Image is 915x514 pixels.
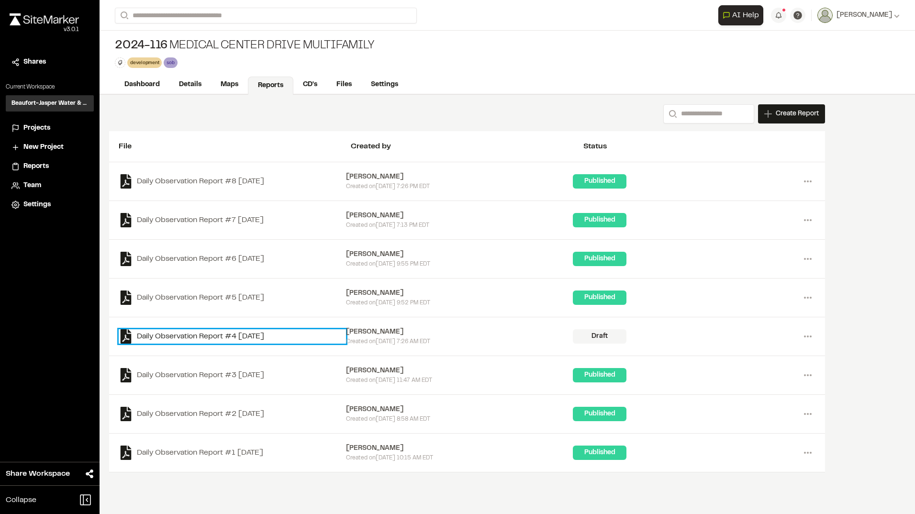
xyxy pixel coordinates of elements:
div: sob [164,57,177,67]
span: Projects [23,123,50,134]
div: Created by [351,141,583,152]
div: Published [573,213,626,227]
a: Dashboard [115,76,169,94]
div: [PERSON_NAME] [346,366,573,376]
span: [PERSON_NAME] [837,10,892,21]
div: File [119,141,351,152]
div: Draft [573,329,626,344]
a: Reports [11,161,88,172]
a: Settings [11,200,88,210]
span: Team [23,180,41,191]
div: [PERSON_NAME] [346,211,573,221]
div: Created on [DATE] 10:15 AM EDT [346,454,573,462]
div: Published [573,368,626,382]
span: Shares [23,57,46,67]
div: development [127,57,162,67]
a: New Project [11,142,88,153]
a: Daily Observation Report #1 [DATE] [119,446,346,460]
a: Reports [248,77,293,95]
div: Status [583,141,815,152]
a: Team [11,180,88,191]
button: Search [115,8,132,23]
div: [PERSON_NAME] [346,443,573,454]
span: Collapse [6,494,36,506]
div: Published [573,407,626,421]
span: Create Report [776,109,819,119]
a: Daily Observation Report #4 [DATE] [119,329,346,344]
button: Search [663,104,681,123]
div: Published [573,446,626,460]
div: [PERSON_NAME] [346,172,573,182]
a: Settings [361,76,408,94]
span: New Project [23,142,64,153]
a: Maps [211,76,248,94]
div: [PERSON_NAME] [346,288,573,299]
a: Files [327,76,361,94]
img: User [817,8,833,23]
button: [PERSON_NAME] [817,8,900,23]
p: Current Workspace [6,83,94,91]
div: Created on [DATE] 9:55 PM EDT [346,260,573,268]
button: Edit Tags [115,57,125,68]
div: Created on [DATE] 11:47 AM EDT [346,376,573,385]
span: AI Help [732,10,759,21]
div: Created on [DATE] 7:26 AM EDT [346,337,573,346]
img: rebrand.png [10,13,79,25]
div: Open AI Assistant [718,5,767,25]
span: Settings [23,200,51,210]
div: [PERSON_NAME] [346,249,573,260]
div: Created on [DATE] 8:58 AM EDT [346,415,573,424]
a: Projects [11,123,88,134]
span: Reports [23,161,49,172]
a: Daily Observation Report #7 [DATE] [119,213,346,227]
a: Daily Observation Report #5 [DATE] [119,291,346,305]
a: CD's [293,76,327,94]
div: Published [573,252,626,266]
div: Created on [DATE] 7:13 PM EDT [346,221,573,230]
button: Open AI Assistant [718,5,763,25]
a: Daily Observation Report #2 [DATE] [119,407,346,421]
a: Daily Observation Report #6 [DATE] [119,252,346,266]
span: Share Workspace [6,468,70,480]
div: Created on [DATE] 9:52 PM EDT [346,299,573,307]
div: [PERSON_NAME] [346,327,573,337]
a: Daily Observation Report #3 [DATE] [119,368,346,382]
div: Medical Center Drive Multifamily [115,38,374,54]
div: Oh geez...please don't... [10,25,79,34]
div: Created on [DATE] 7:26 PM EDT [346,182,573,191]
h3: Beaufort-Jasper Water & Sewer Authority [11,99,88,108]
a: Daily Observation Report #8 [DATE] [119,174,346,189]
div: Published [573,291,626,305]
a: Details [169,76,211,94]
div: Published [573,174,626,189]
div: [PERSON_NAME] [346,404,573,415]
span: 2024-116 [115,38,167,54]
a: Shares [11,57,88,67]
